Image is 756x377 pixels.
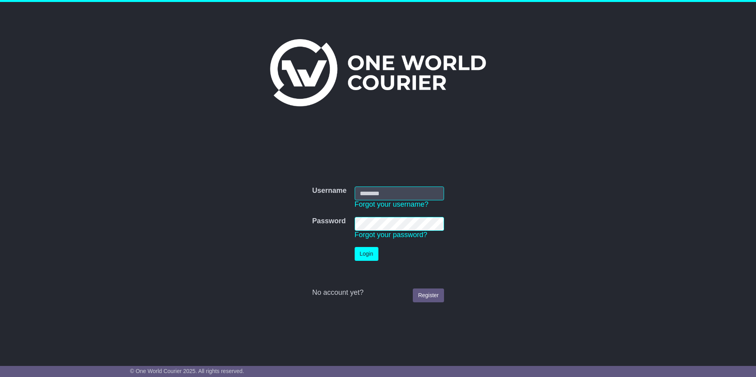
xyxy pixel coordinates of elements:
span: © One World Courier 2025. All rights reserved. [130,368,244,374]
img: One World [270,39,486,106]
label: Username [312,187,346,195]
div: No account yet? [312,288,444,297]
a: Forgot your username? [355,200,429,208]
label: Password [312,217,346,226]
a: Forgot your password? [355,231,427,239]
a: Register [413,288,444,302]
button: Login [355,247,378,261]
